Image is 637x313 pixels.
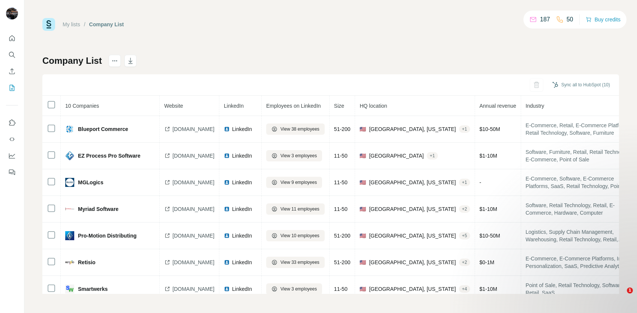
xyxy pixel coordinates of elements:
[334,103,344,109] span: Size
[627,287,633,293] span: 1
[6,166,18,179] button: Feedback
[172,125,214,133] span: [DOMAIN_NAME]
[266,283,322,295] button: View 3 employees
[266,203,325,215] button: View 11 employees
[6,81,18,95] button: My lists
[42,55,102,67] h1: Company List
[172,205,214,213] span: [DOMAIN_NAME]
[547,79,615,90] button: Sync all to HubSpot (10)
[109,55,121,67] button: actions
[266,123,325,135] button: View 38 employees
[369,205,456,213] span: [GEOGRAPHIC_DATA], [US_STATE]
[266,177,322,188] button: View 9 employees
[280,126,319,132] span: View 38 employees
[480,206,497,212] span: $ 1-10M
[280,179,317,186] span: View 9 employees
[224,103,244,109] span: LinkedIn
[224,179,230,185] img: LinkedIn logo
[6,132,18,146] button: Use Surfe API
[586,14,621,25] button: Buy credits
[6,48,18,62] button: Search
[334,286,348,292] span: 11-50
[360,285,366,293] span: 🇺🇸
[224,153,230,159] img: LinkedIn logo
[280,232,319,239] span: View 10 employees
[224,206,230,212] img: LinkedIn logo
[612,287,630,305] iframe: Intercom live chat
[280,206,319,212] span: View 11 employees
[232,259,252,266] span: LinkedIn
[224,126,230,132] img: LinkedIn logo
[480,153,497,159] span: $ 1-10M
[334,259,351,265] span: 51-200
[360,125,366,133] span: 🇺🇸
[172,179,214,186] span: [DOMAIN_NAME]
[78,179,103,186] span: MGLogics
[172,259,214,266] span: [DOMAIN_NAME]
[266,150,322,161] button: View 3 employees
[369,152,424,160] span: [GEOGRAPHIC_DATA]
[65,125,74,134] img: company-logo
[65,231,74,240] img: company-logo
[334,206,348,212] span: 11-50
[6,8,18,20] img: Avatar
[172,285,214,293] span: [DOMAIN_NAME]
[78,205,118,213] span: Myriad Software
[78,152,141,160] span: EZ Process Pro Software
[65,205,74,214] img: company-logo
[334,179,348,185] span: 11-50
[480,233,500,239] span: $ 10-50M
[78,285,108,293] span: Smartwerks
[266,103,321,109] span: Employees on LinkedIn
[369,285,456,293] span: [GEOGRAPHIC_DATA], [US_STATE]
[78,125,128,133] span: Blueport Commerce
[224,233,230,239] img: LinkedIn logo
[232,232,252,239] span: LinkedIn
[224,259,230,265] img: LinkedIn logo
[360,152,366,160] span: 🇺🇸
[232,285,252,293] span: LinkedIn
[164,103,183,109] span: Website
[540,15,550,24] p: 187
[459,126,470,132] div: + 1
[459,232,470,239] div: + 5
[480,286,497,292] span: $ 1-10M
[6,65,18,78] button: Enrich CSV
[280,152,317,159] span: View 3 employees
[369,125,456,133] span: [GEOGRAPHIC_DATA], [US_STATE]
[480,126,500,132] span: $ 10-50M
[369,259,456,266] span: [GEOGRAPHIC_DATA], [US_STATE]
[334,126,351,132] span: 51-200
[65,103,99,109] span: 10 Companies
[78,259,96,266] span: Retisio
[369,179,456,186] span: [GEOGRAPHIC_DATA], [US_STATE]
[360,179,366,186] span: 🇺🇸
[480,259,495,265] span: $ 0-1M
[6,32,18,45] button: Quick start
[84,21,85,28] li: /
[78,232,136,239] span: Pro-Motion Distributing
[360,232,366,239] span: 🇺🇸
[480,179,481,185] span: -
[42,18,55,31] img: Surfe Logo
[427,152,438,159] div: + 1
[360,205,366,213] span: 🇺🇸
[526,103,544,109] span: Industry
[65,151,74,160] img: company-logo
[232,179,252,186] span: LinkedIn
[172,152,214,160] span: [DOMAIN_NAME]
[334,233,351,239] span: 51-200
[65,178,74,187] img: company-logo
[6,149,18,163] button: Dashboard
[459,206,470,212] div: + 2
[65,284,74,293] img: company-logo
[567,15,573,24] p: 50
[459,179,470,186] div: + 1
[232,205,252,213] span: LinkedIn
[89,21,124,28] div: Company List
[480,103,516,109] span: Annual revenue
[224,286,230,292] img: LinkedIn logo
[360,259,366,266] span: 🇺🇸
[232,152,252,160] span: LinkedIn
[369,232,456,239] span: [GEOGRAPHIC_DATA], [US_STATE]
